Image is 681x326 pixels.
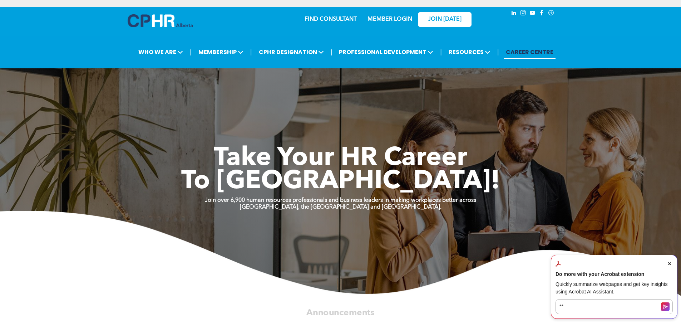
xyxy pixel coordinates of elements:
[510,9,518,19] a: linkedin
[190,45,192,59] li: |
[257,45,326,59] span: CPHR DESIGNATION
[504,45,556,59] a: CAREER CENTRE
[497,45,499,59] li: |
[181,169,500,195] span: To [GEOGRAPHIC_DATA]!
[305,16,357,22] a: FIND CONSULTANT
[529,9,537,19] a: youtube
[196,45,246,59] span: MEMBERSHIP
[367,16,412,22] a: MEMBER LOGIN
[547,9,555,19] a: Social network
[538,9,546,19] a: facebook
[214,146,467,171] span: Take Your HR Career
[205,198,476,203] strong: Join over 6,900 human resources professionals and business leaders in making workplaces better ac...
[128,14,193,27] img: A blue and white logo for cp alberta
[519,9,527,19] a: instagram
[446,45,493,59] span: RESOURCES
[428,16,462,23] span: JOIN [DATE]
[331,45,332,59] li: |
[250,45,252,59] li: |
[240,204,441,210] strong: [GEOGRAPHIC_DATA], the [GEOGRAPHIC_DATA] and [GEOGRAPHIC_DATA].
[136,45,185,59] span: WHO WE ARE
[306,308,374,317] span: Announcements
[418,12,472,27] a: JOIN [DATE]
[440,45,442,59] li: |
[337,45,435,59] span: PROFESSIONAL DEVELOPMENT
